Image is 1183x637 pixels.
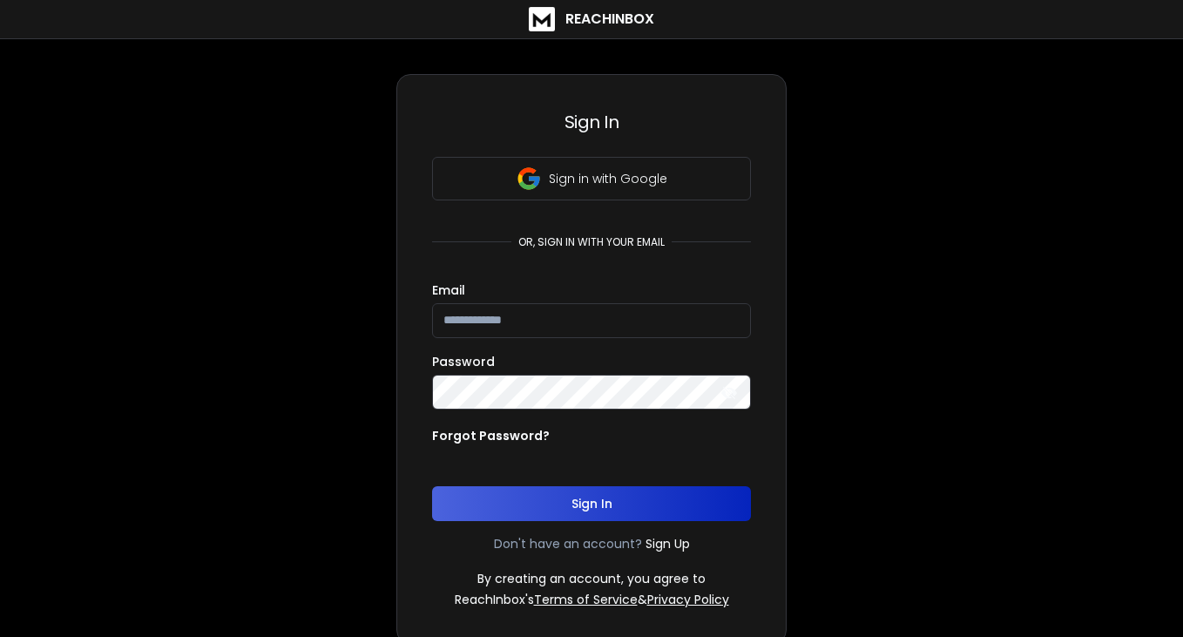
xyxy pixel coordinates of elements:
p: or, sign in with your email [511,235,672,249]
p: Forgot Password? [432,427,550,444]
p: ReachInbox's & [455,591,729,608]
p: Sign in with Google [549,170,667,187]
button: Sign in with Google [432,157,751,200]
a: Terms of Service [534,591,638,608]
button: Sign In [432,486,751,521]
a: Sign Up [646,535,690,552]
label: Password [432,356,495,368]
h3: Sign In [432,110,751,134]
img: logo [529,7,555,31]
p: Don't have an account? [494,535,642,552]
h1: ReachInbox [565,9,654,30]
p: By creating an account, you agree to [477,570,706,587]
label: Email [432,284,465,296]
a: Privacy Policy [647,591,729,608]
a: ReachInbox [529,7,654,31]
